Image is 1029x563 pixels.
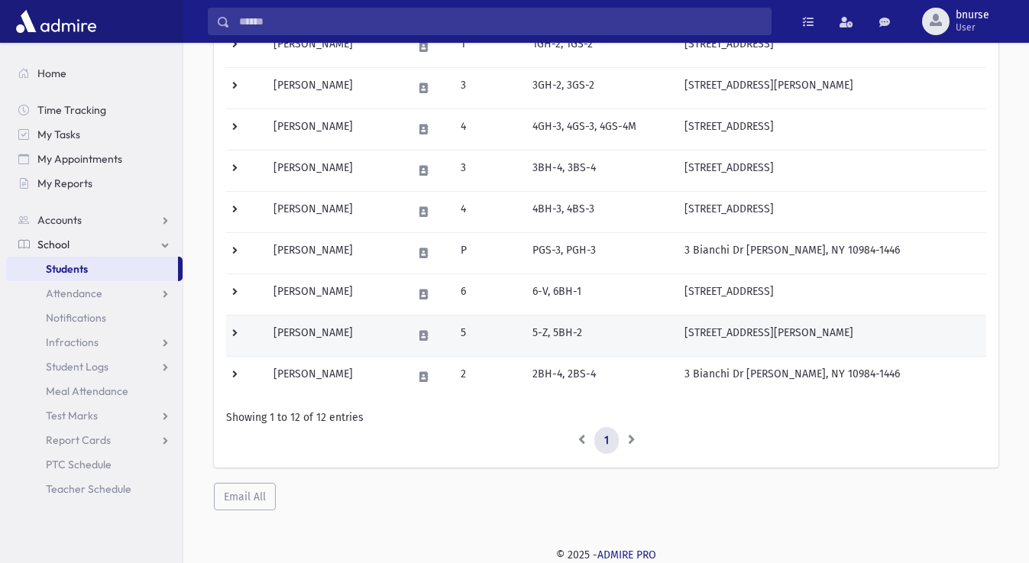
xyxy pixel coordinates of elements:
td: 1GH-2, 1GS-2 [523,26,675,67]
td: [PERSON_NAME] [264,356,403,397]
td: 2 [451,356,524,397]
a: Meal Attendance [6,379,183,403]
td: 3BH-4, 3BS-4 [523,150,675,191]
span: Meal Attendance [46,384,128,398]
td: [PERSON_NAME] [264,273,403,315]
a: 1 [594,427,619,455]
td: [STREET_ADDRESS] [675,191,986,232]
input: Search [230,8,771,35]
span: Time Tracking [37,103,106,117]
a: Home [6,61,183,86]
span: Test Marks [46,409,98,422]
span: Accounts [37,213,82,227]
span: User [956,21,989,34]
a: My Appointments [6,147,183,171]
div: © 2025 - [208,547,1005,563]
td: 3GH-2, 3GS-2 [523,67,675,108]
a: Teacher Schedule [6,477,183,501]
td: 1 [451,26,524,67]
td: [STREET_ADDRESS][PERSON_NAME] [675,315,986,356]
span: Teacher Schedule [46,482,131,496]
span: Student Logs [46,360,108,374]
td: [PERSON_NAME] [264,67,403,108]
span: Students [46,262,88,276]
a: Student Logs [6,354,183,379]
td: 5-Z, 5BH-2 [523,315,675,356]
a: PTC Schedule [6,452,183,477]
a: My Reports [6,171,183,196]
td: [STREET_ADDRESS][PERSON_NAME] [675,67,986,108]
td: [STREET_ADDRESS] [675,108,986,150]
span: Notifications [46,311,106,325]
span: bnurse [956,9,989,21]
td: 3 Bianchi Dr [PERSON_NAME], NY 10984-1446 [675,232,986,273]
a: Attendance [6,281,183,306]
td: [STREET_ADDRESS] [675,150,986,191]
button: Email All [214,483,276,510]
a: Time Tracking [6,98,183,122]
td: 6-V, 6BH-1 [523,273,675,315]
td: 2BH-4, 2BS-4 [523,356,675,397]
td: [STREET_ADDRESS] [675,273,986,315]
td: 4 [451,191,524,232]
a: My Tasks [6,122,183,147]
div: Showing 1 to 12 of 12 entries [226,409,986,425]
span: Infractions [46,335,99,349]
td: [PERSON_NAME] [264,191,403,232]
td: [PERSON_NAME] [264,26,403,67]
td: [STREET_ADDRESS] [675,26,986,67]
td: 4BH-3, 4BS-3 [523,191,675,232]
td: 3 Bianchi Dr [PERSON_NAME], NY 10984-1446 [675,356,986,397]
a: School [6,232,183,257]
td: 4 [451,108,524,150]
td: 5 [451,315,524,356]
span: Attendance [46,286,102,300]
a: Report Cards [6,428,183,452]
span: PTC Schedule [46,458,112,471]
img: AdmirePro [12,6,100,37]
span: My Tasks [37,128,80,141]
a: Students [6,257,178,281]
td: 3 [451,67,524,108]
td: [PERSON_NAME] [264,315,403,356]
span: My Reports [37,176,92,190]
a: Accounts [6,208,183,232]
td: PGS-3, PGH-3 [523,232,675,273]
td: P [451,232,524,273]
span: My Appointments [37,152,122,166]
td: [PERSON_NAME] [264,150,403,191]
a: Test Marks [6,403,183,428]
span: School [37,238,70,251]
a: Notifications [6,306,183,330]
td: 6 [451,273,524,315]
td: 4GH-3, 4GS-3, 4GS-4M [523,108,675,150]
td: [PERSON_NAME] [264,108,403,150]
a: ADMIRE PRO [597,548,656,561]
td: [PERSON_NAME] [264,232,403,273]
td: 3 [451,150,524,191]
span: Home [37,66,66,80]
a: Infractions [6,330,183,354]
span: Report Cards [46,433,111,447]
